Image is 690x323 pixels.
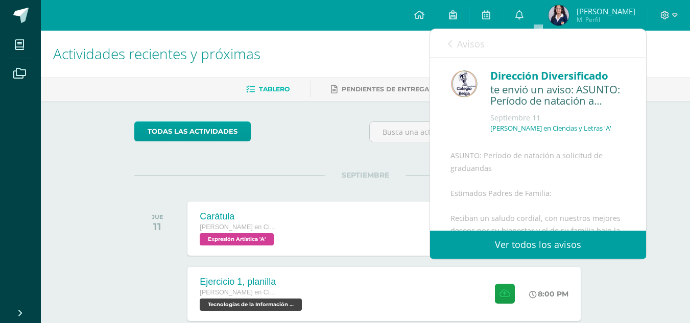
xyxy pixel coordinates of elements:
[53,44,260,63] span: Actividades recientes y próximas
[134,121,251,141] a: todas las Actividades
[200,211,276,222] div: Carátula
[152,213,163,220] div: JUE
[152,220,163,233] div: 11
[457,38,485,50] span: Avisos
[342,85,429,93] span: Pendientes de entrega
[325,170,406,180] span: SEPTIEMBRE
[549,5,569,26] img: 27b5924c4eccadfd3ff0ae24cfc3d94a.png
[246,81,290,97] a: Tablero
[200,223,276,231] span: [PERSON_NAME] en Ciencias y Letras
[200,299,302,311] span: Tecnologías de la Información y la Comunicación 5 'A'
[200,233,274,245] span: Expresión Artística 'A'
[200,277,304,287] div: Ejercicio 1, planilla
[370,122,596,142] input: Busca una actividad próxima aquí...
[577,6,635,16] span: [PERSON_NAME]
[331,81,429,97] a: Pendientes de entrega
[490,124,611,133] p: [PERSON_NAME] en Ciencias y Letras 'A'
[200,289,276,296] span: [PERSON_NAME] en Ciencias y Letras
[490,84,626,108] div: te envió un aviso: ASUNTO: Período de natación a solicitud de graduandas
[430,231,646,259] a: Ver todos los avisos
[450,70,478,97] img: 544bf8086bc8165e313644037ea68f8d.png
[259,85,290,93] span: Tablero
[577,15,635,24] span: Mi Perfil
[490,113,626,123] div: Septiembre 11
[529,289,568,299] div: 8:00 PM
[490,68,626,84] div: Dirección Diversificado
